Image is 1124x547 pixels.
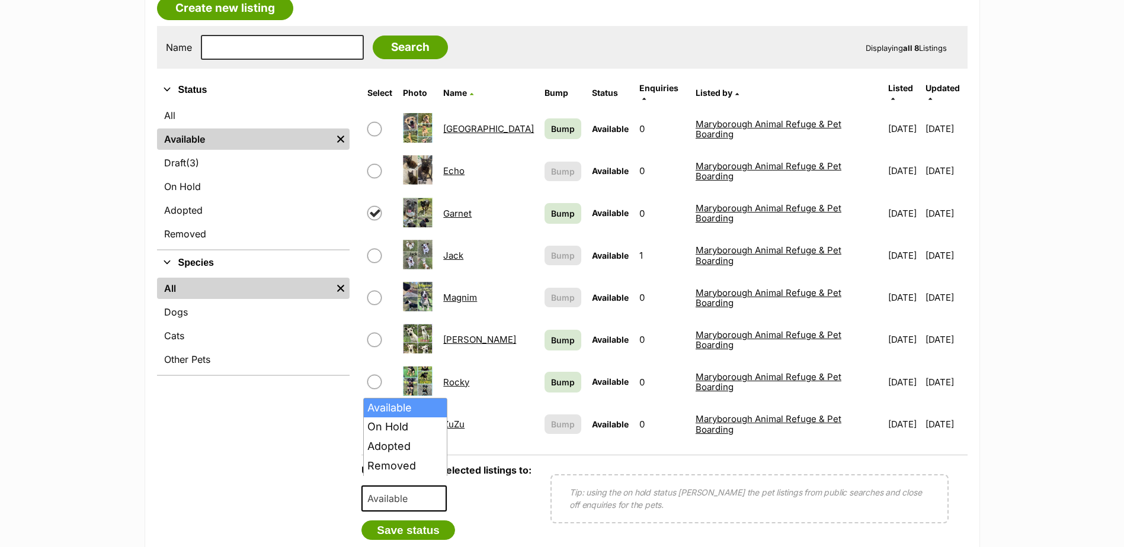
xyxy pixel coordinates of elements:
[888,83,913,102] a: Listed
[443,165,465,176] a: Echo
[883,108,924,149] td: [DATE]
[592,377,629,387] span: Available
[157,128,332,150] a: Available
[696,413,841,435] a: Maryborough Animal Refuge & Pet Boarding
[926,362,966,403] td: [DATE]
[443,88,467,98] span: Name
[926,83,960,102] a: Updated
[926,83,960,93] span: Updated
[926,277,966,318] td: [DATE]
[157,278,332,299] a: All
[332,128,350,150] a: Remove filter
[592,208,629,218] span: Available
[363,490,420,507] span: Available
[373,36,448,59] input: Search
[363,79,397,107] th: Select
[592,334,629,345] span: Available
[545,162,581,181] button: Bump
[903,43,919,53] strong: all 8
[157,102,350,249] div: Status
[545,118,581,139] a: Bump
[157,255,350,271] button: Species
[157,152,350,173] a: Draft
[157,223,350,244] a: Removed
[545,246,581,265] button: Bump
[696,329,841,350] a: Maryborough Animal Refuge & Pet Boarding
[551,123,575,135] span: Bump
[443,123,534,134] a: [GEOGRAPHIC_DATA]
[926,108,966,149] td: [DATE]
[157,82,350,98] button: Status
[364,437,447,456] li: Adopted
[592,419,629,429] span: Available
[635,150,690,191] td: 0
[587,79,633,107] th: Status
[364,417,447,437] li: On Hold
[332,278,350,299] a: Remove filter
[443,419,465,430] a: ZuZu
[926,319,966,360] td: [DATE]
[569,486,929,511] p: Tip: using the on hold status [PERSON_NAME] the pet listings from public searches and close off e...
[540,79,586,107] th: Bump
[545,330,581,350] a: Bump
[696,160,841,182] a: Maryborough Animal Refuge & Pet Boarding
[635,235,690,276] td: 1
[443,334,516,345] a: [PERSON_NAME]
[551,207,575,220] span: Bump
[592,292,629,303] span: Available
[157,275,350,375] div: Species
[361,485,447,511] span: Available
[635,193,690,234] td: 0
[883,319,924,360] td: [DATE]
[635,319,690,360] td: 0
[635,362,690,403] td: 0
[883,193,924,234] td: [DATE]
[545,414,581,434] button: Bump
[443,250,463,261] a: Jack
[926,150,966,191] td: [DATE]
[551,418,575,430] span: Bump
[364,456,447,476] li: Removed
[443,88,473,98] a: Name
[866,43,947,53] span: Displaying Listings
[545,372,581,392] a: Bump
[157,105,350,126] a: All
[443,292,477,303] a: Magnim
[551,249,575,262] span: Bump
[545,288,581,307] button: Bump
[696,118,841,140] a: Maryborough Animal Refuge & Pet Boarding
[883,150,924,191] td: [DATE]
[883,235,924,276] td: [DATE]
[639,83,678,102] a: Enquiries
[398,79,437,107] th: Photo
[361,520,455,540] button: Save status
[926,235,966,276] td: [DATE]
[166,42,192,53] label: Name
[551,334,575,346] span: Bump
[883,277,924,318] td: [DATE]
[926,193,966,234] td: [DATE]
[883,362,924,403] td: [DATE]
[157,325,350,346] a: Cats
[592,250,629,260] span: Available
[696,88,732,98] span: Listed by
[364,398,447,418] li: Available
[883,404,924,445] td: [DATE]
[551,376,575,388] span: Bump
[551,165,575,178] span: Bump
[696,88,739,98] a: Listed by
[361,464,531,476] label: Update status of selected listings to:
[888,83,913,93] span: Listed
[157,301,350,323] a: Dogs
[926,404,966,445] td: [DATE]
[443,208,472,219] a: Garnet
[635,404,690,445] td: 0
[592,166,629,176] span: Available
[157,349,350,370] a: Other Pets
[639,83,678,93] span: translation missing: en.admin.listings.index.attributes.enquiries
[696,202,841,224] a: Maryborough Animal Refuge & Pet Boarding
[443,377,469,388] a: Rocky
[157,200,350,221] a: Adopted
[157,176,350,197] a: On Hold
[696,287,841,308] a: Maryborough Animal Refuge & Pet Boarding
